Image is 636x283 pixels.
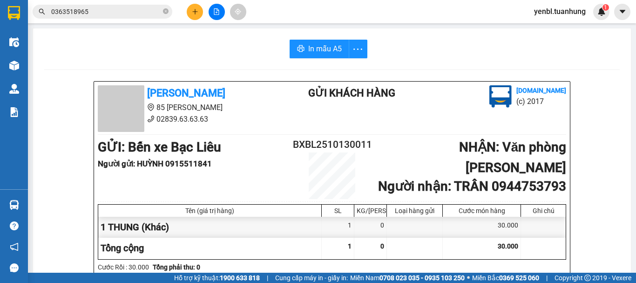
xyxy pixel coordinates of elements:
[98,113,271,125] li: 02839.63.63.63
[604,4,607,11] span: 1
[147,115,155,123] span: phone
[101,242,144,254] span: Tổng cộng
[290,40,349,58] button: printerIn mẫu A5
[147,104,155,111] span: environment
[443,217,521,238] div: 30.000
[209,4,225,20] button: file-add
[98,262,149,272] div: Cước Rồi : 30.000
[614,4,630,20] button: caret-down
[10,263,19,272] span: message
[308,87,395,99] b: Gửi khách hàng
[597,7,606,16] img: icon-new-feature
[584,275,591,281] span: copyright
[39,8,45,15] span: search
[98,159,212,168] b: Người gửi : HUỲNH 0915511841
[10,221,19,230] span: question-circle
[389,207,440,214] div: Loại hàng gửi
[378,179,566,194] b: Người nhận : TRÂN 0944753793
[348,242,352,250] span: 1
[174,273,260,283] span: Hỗ trợ kỹ thuật:
[213,8,220,15] span: file-add
[379,274,465,282] strong: 0708 023 035 - 0935 103 250
[163,7,169,16] span: close-circle
[9,61,19,70] img: warehouse-icon
[147,87,225,99] b: [PERSON_NAME]
[350,273,465,283] span: Miền Nam
[499,274,539,282] strong: 0369 525 060
[489,85,512,108] img: logo.jpg
[153,263,200,271] b: Tổng phải thu: 0
[8,6,20,20] img: logo-vxr
[163,8,169,14] span: close-circle
[9,200,19,210] img: warehouse-icon
[349,40,367,58] button: more
[192,8,198,15] span: plus
[308,43,342,55] span: In mẫu A5
[9,37,19,47] img: warehouse-icon
[322,217,354,238] div: 1
[380,242,384,250] span: 0
[618,7,627,16] span: caret-down
[602,4,609,11] sup: 1
[98,217,322,238] div: 1 THUNG (Khác)
[516,87,566,94] b: [DOMAIN_NAME]
[275,273,348,283] span: Cung cấp máy in - giấy in:
[324,207,352,214] div: SL
[293,137,371,152] h2: BXBL2510130011
[523,207,563,214] div: Ghi chú
[187,4,203,20] button: plus
[445,207,518,214] div: Cước món hàng
[297,45,304,54] span: printer
[51,7,161,17] input: Tìm tên, số ĐT hoặc mã đơn
[98,139,221,155] b: GỬI : Bến xe Bạc Liêu
[527,6,593,17] span: yenbl.tuanhung
[516,96,566,107] li: (c) 2017
[354,217,387,238] div: 0
[235,8,241,15] span: aim
[459,139,566,175] b: NHẬN : Văn phòng [PERSON_NAME]
[357,207,384,214] div: KG/[PERSON_NAME]
[472,273,539,283] span: Miền Bắc
[101,207,319,214] div: Tên (giá trị hàng)
[467,276,470,280] span: ⚪️
[9,107,19,117] img: solution-icon
[498,242,518,250] span: 30.000
[546,273,548,283] span: |
[220,274,260,282] strong: 1900 633 818
[230,4,246,20] button: aim
[98,102,271,113] li: 85 [PERSON_NAME]
[10,242,19,251] span: notification
[9,84,19,94] img: warehouse-icon
[267,273,268,283] span: |
[349,43,367,55] span: more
